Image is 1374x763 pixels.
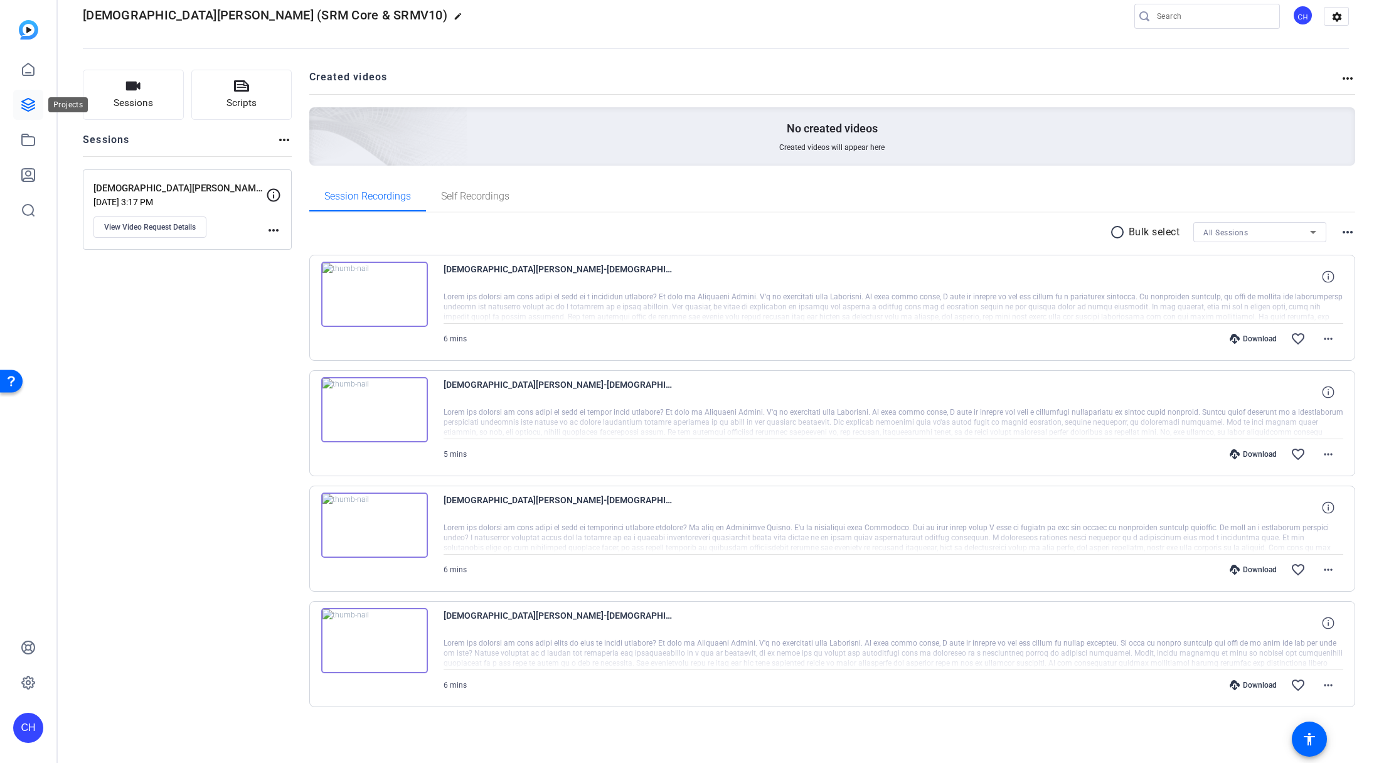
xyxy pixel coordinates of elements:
ngx-avatar: Claire Hewett [1292,5,1314,27]
mat-icon: more_horiz [1340,225,1355,240]
img: blue-gradient.svg [19,20,38,40]
img: thumb-nail [321,262,428,327]
span: View Video Request Details [104,222,196,232]
mat-icon: more_horiz [1321,447,1336,462]
h2: Created videos [309,70,1341,94]
div: Download [1223,680,1283,690]
div: Download [1223,449,1283,459]
span: Self Recordings [441,191,509,201]
span: 6 mins [444,565,467,574]
div: CH [13,713,43,743]
span: Created videos will appear here [779,142,885,152]
mat-icon: more_horiz [277,132,292,147]
span: 6 mins [444,681,467,690]
mat-icon: more_horiz [1321,562,1336,577]
button: Sessions [83,70,184,120]
mat-icon: more_horiz [266,223,281,238]
mat-icon: edit [454,12,469,27]
mat-icon: favorite_border [1291,678,1306,693]
span: [DEMOGRAPHIC_DATA][PERSON_NAME]-[DEMOGRAPHIC_DATA][PERSON_NAME] -SRM Core - SRMV10--[DEMOGRAPHIC_... [444,608,676,638]
div: CH [1292,5,1313,26]
span: [DEMOGRAPHIC_DATA][PERSON_NAME]-[DEMOGRAPHIC_DATA][PERSON_NAME] -SRM Core - SRMV10--[DEMOGRAPHIC_... [444,493,676,523]
p: No created videos [787,121,878,136]
span: 5 mins [444,450,467,459]
mat-icon: more_horiz [1321,331,1336,346]
div: Projects [48,97,88,112]
img: thumb-nail [321,608,428,673]
div: Download [1223,334,1283,344]
span: Scripts [226,96,257,110]
span: Session Recordings [324,191,411,201]
h2: Sessions [83,132,130,156]
div: Download [1223,565,1283,575]
mat-icon: favorite_border [1291,562,1306,577]
img: thumb-nail [321,493,428,558]
span: [DEMOGRAPHIC_DATA][PERSON_NAME]-[DEMOGRAPHIC_DATA][PERSON_NAME] -SRM Core - SRMV10--[DEMOGRAPHIC_... [444,262,676,292]
mat-icon: accessibility [1302,732,1317,747]
mat-icon: favorite_border [1291,447,1306,462]
button: Scripts [191,70,292,120]
mat-icon: more_horiz [1321,678,1336,693]
span: [DEMOGRAPHIC_DATA][PERSON_NAME] (SRM Core & SRMV10) [83,8,447,23]
input: Search [1157,9,1270,24]
p: Bulk select [1129,225,1180,240]
span: All Sessions [1203,228,1248,237]
span: 6 mins [444,334,467,343]
button: View Video Request Details [93,216,206,238]
mat-icon: favorite_border [1291,331,1306,346]
p: [DEMOGRAPHIC_DATA][PERSON_NAME] Self Recording [93,181,266,196]
p: [DATE] 3:17 PM [93,197,266,207]
mat-icon: radio_button_unchecked [1110,225,1129,240]
mat-icon: settings [1324,8,1350,26]
img: thumb-nail [321,377,428,442]
span: Sessions [114,96,153,110]
span: [DEMOGRAPHIC_DATA][PERSON_NAME]-[DEMOGRAPHIC_DATA][PERSON_NAME] -SRM Core - SRMV10--[DEMOGRAPHIC_... [444,377,676,407]
mat-icon: more_horiz [1340,71,1355,86]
